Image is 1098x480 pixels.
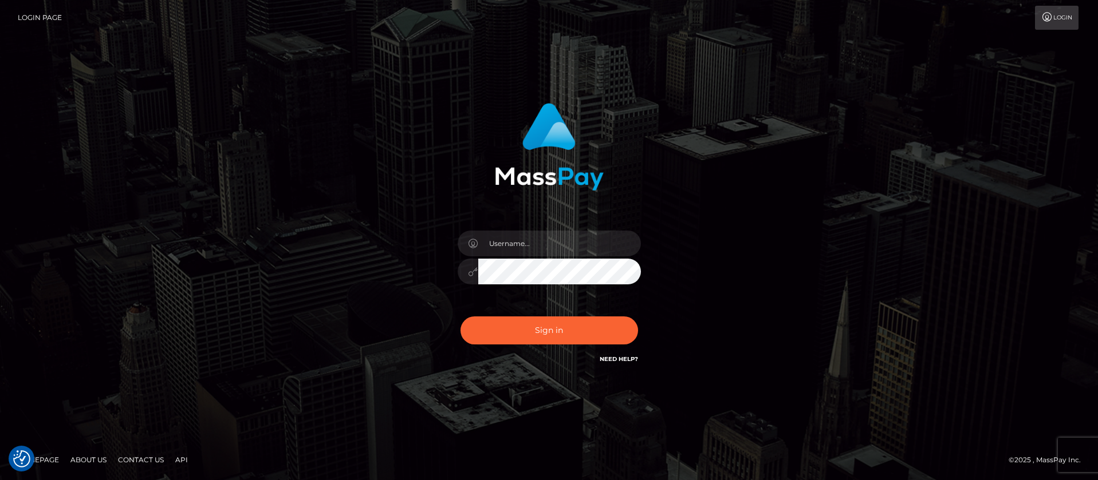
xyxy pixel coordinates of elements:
a: Homepage [13,451,64,469]
div: © 2025 , MassPay Inc. [1009,454,1089,466]
a: About Us [66,451,111,469]
button: Sign in [461,316,638,344]
img: Revisit consent button [13,450,30,467]
a: Need Help? [600,355,638,363]
button: Consent Preferences [13,450,30,467]
a: Login [1035,6,1079,30]
img: MassPay Login [495,103,604,191]
a: Login Page [18,6,62,30]
input: Username... [478,231,641,256]
a: API [171,451,192,469]
a: Contact Us [113,451,168,469]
